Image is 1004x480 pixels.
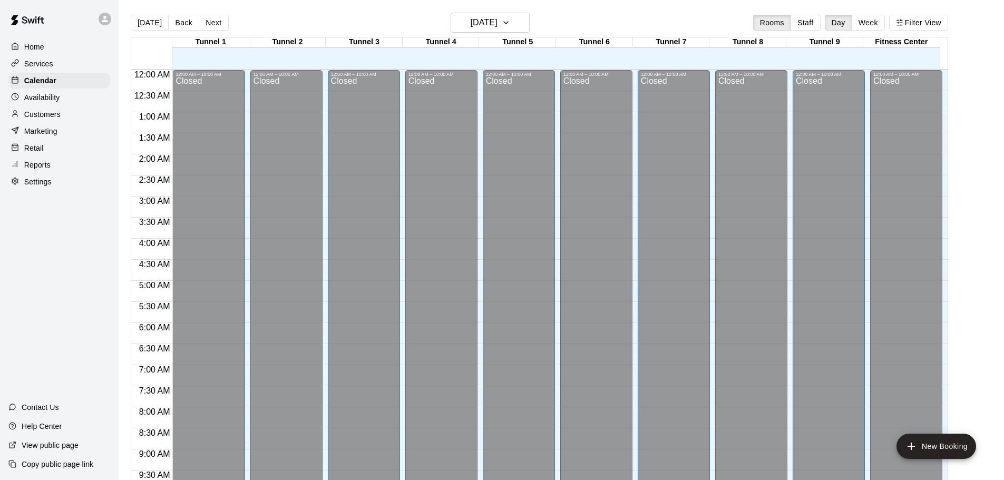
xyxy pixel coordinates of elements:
span: 7:30 AM [137,386,173,395]
p: Contact Us [22,402,59,413]
a: Calendar [8,73,110,89]
span: 9:30 AM [137,471,173,479]
p: Calendar [24,75,56,86]
button: add [896,434,976,459]
a: Settings [8,174,110,190]
span: 12:00 AM [132,70,173,79]
div: 12:00 AM – 10:00 AM [176,72,241,77]
a: Marketing [8,123,110,139]
div: 12:00 AM – 10:00 AM [718,72,784,77]
div: Tunnel 9 [786,37,863,47]
p: Marketing [24,126,57,136]
span: 2:30 AM [137,175,173,184]
a: Reports [8,157,110,173]
span: 9:00 AM [137,449,173,458]
span: 3:30 AM [137,218,173,227]
button: Next [199,15,228,31]
button: Back [168,15,199,31]
span: 6:30 AM [137,344,173,353]
button: [DATE] [131,15,169,31]
button: Filter View [889,15,948,31]
span: 5:30 AM [137,302,173,311]
div: Tunnel 6 [556,37,633,47]
span: 7:00 AM [137,365,173,374]
p: Copy public page link [22,459,93,469]
div: Tunnel 7 [633,37,710,47]
button: [DATE] [451,13,530,33]
button: Staff [791,15,821,31]
div: Tunnel 2 [249,37,326,47]
div: 12:00 AM – 10:00 AM [563,72,629,77]
a: Availability [8,90,110,105]
span: 6:00 AM [137,323,173,332]
div: Tunnel 8 [709,37,786,47]
div: Tunnel 4 [403,37,480,47]
div: 12:00 AM – 10:00 AM [796,72,862,77]
div: Tunnel 5 [479,37,556,47]
p: Customers [24,109,61,120]
div: 12:00 AM – 10:00 AM [486,72,552,77]
p: Retail [24,143,44,153]
p: Help Center [22,421,62,432]
a: Retail [8,140,110,156]
div: 12:00 AM – 10:00 AM [641,72,707,77]
p: Services [24,58,53,69]
span: 12:30 AM [132,91,173,100]
span: 3:00 AM [137,197,173,205]
span: 1:00 AM [137,112,173,121]
span: 8:00 AM [137,407,173,416]
button: Day [825,15,852,31]
div: 12:00 AM – 10:00 AM [254,72,319,77]
span: 4:00 AM [137,239,173,248]
span: 5:00 AM [137,281,173,290]
p: Reports [24,160,51,170]
div: Tunnel 1 [172,37,249,47]
span: 1:30 AM [137,133,173,142]
span: 2:00 AM [137,154,173,163]
a: Customers [8,106,110,122]
button: Rooms [753,15,791,31]
a: Services [8,56,110,72]
div: 12:00 AM – 10:00 AM [331,72,397,77]
span: 8:30 AM [137,428,173,437]
p: Home [24,42,44,52]
div: 12:00 AM – 10:00 AM [873,72,939,77]
span: 4:30 AM [137,260,173,269]
h6: [DATE] [471,15,498,30]
div: 12:00 AM – 10:00 AM [408,72,474,77]
a: Home [8,39,110,55]
p: View public page [22,440,79,450]
button: Week [852,15,885,31]
p: Settings [24,177,52,187]
div: Tunnel 3 [326,37,403,47]
div: Fitness Center [863,37,940,47]
p: Availability [24,92,60,103]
